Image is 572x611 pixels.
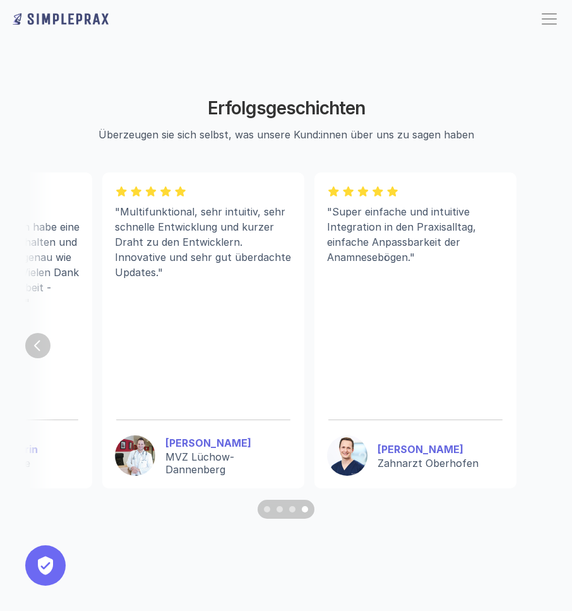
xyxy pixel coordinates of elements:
[165,451,292,476] p: MVZ Lüchow-Dannenberg
[327,204,504,265] p: "Super einfache und intuitive Integration in den Praxisalltag, einfache Anpassbarkeit der Anamnes...
[115,435,292,476] a: [PERSON_NAME]MVZ Lüchow-Dannenberg
[49,127,523,142] p: Überzeugen sie sich selbst, was unsere Kund:innen über uns zu sagen haben
[102,172,304,326] li: 7 of 8
[25,333,51,358] button: Previous
[314,172,516,326] li: 8 of 8
[299,500,314,519] button: Scroll to page 4
[286,500,299,519] button: Scroll to page 3
[378,457,504,469] p: Zahnarzt Oberhofen
[378,443,463,456] strong: [PERSON_NAME]
[165,437,251,449] strong: [PERSON_NAME]
[327,435,504,476] a: [PERSON_NAME]Zahnarzt Oberhofen
[25,172,547,519] fieldset: Carousel pagination controls
[115,204,292,280] p: "Multifunktional, sehr intuitiv, sehr schnelle Entwicklung und kurzer Draht zu den Entwicklern. I...
[258,500,273,519] button: Scroll to page 1
[273,500,286,519] button: Scroll to page 2
[49,98,523,119] h2: Erfolgsgeschichten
